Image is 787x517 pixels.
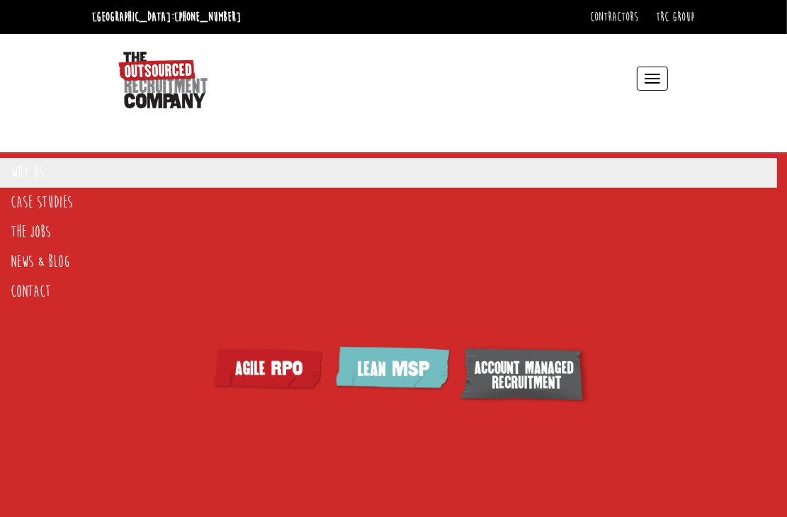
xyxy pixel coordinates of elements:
a: TRC Group [657,9,695,25]
li: [GEOGRAPHIC_DATA]: [89,6,245,28]
img: The Outsourced Recruitment Company [118,52,208,108]
img: Account managed recruitment [458,345,593,407]
a: Contractors [591,9,639,25]
img: lean MSP [331,345,458,394]
a: [PHONE_NUMBER] [175,9,242,25]
img: Agile RPO [210,345,331,392]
